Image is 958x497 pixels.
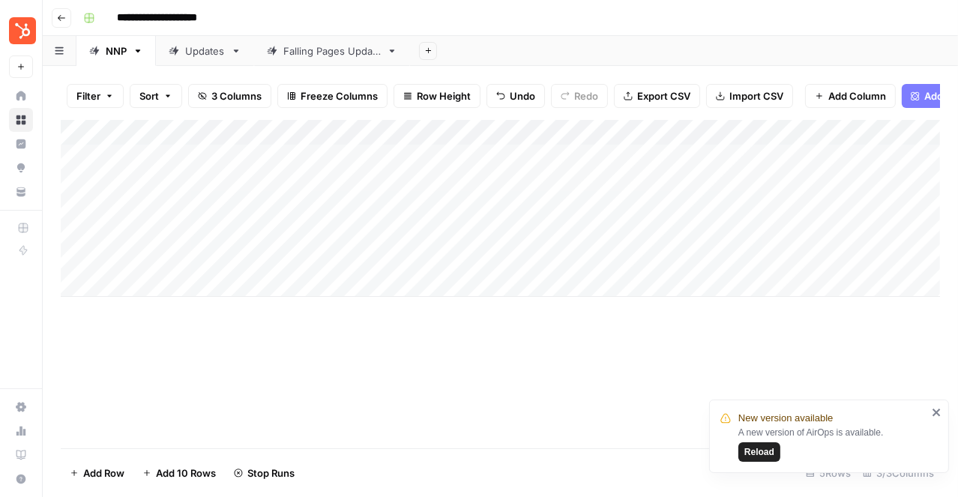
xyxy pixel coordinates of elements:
span: Add 10 Rows [156,466,216,481]
a: Browse [9,108,33,132]
div: 3/3 Columns [857,461,940,485]
button: Sort [130,84,182,108]
a: Falling Pages Update [254,36,410,66]
button: Redo [551,84,608,108]
div: NNP [106,43,127,58]
button: Freeze Columns [277,84,388,108]
button: close [932,406,942,418]
span: Filter [76,88,100,103]
button: Row Height [394,84,480,108]
span: Stop Runs [247,466,295,481]
a: Settings [9,395,33,419]
a: NNP [76,36,156,66]
span: Redo [574,88,598,103]
button: Filter [67,84,124,108]
a: Usage [9,419,33,443]
div: 5 Rows [800,461,857,485]
button: Undo [486,84,545,108]
button: Help + Support [9,467,33,491]
a: Opportunities [9,156,33,180]
span: Import CSV [729,88,783,103]
span: 3 Columns [211,88,262,103]
span: Add Column [828,88,886,103]
button: Add 10 Rows [133,461,225,485]
button: Reload [738,442,780,462]
a: Your Data [9,180,33,204]
span: Undo [510,88,535,103]
button: Import CSV [706,84,793,108]
span: Reload [744,445,774,459]
div: Falling Pages Update [283,43,381,58]
img: Blog Content Action Plan Logo [9,17,36,44]
span: Freeze Columns [301,88,378,103]
span: Add Row [83,466,124,481]
span: Sort [139,88,159,103]
button: Workspace: Blog Content Action Plan [9,12,33,49]
a: Learning Hub [9,443,33,467]
span: Export CSV [637,88,690,103]
div: A new version of AirOps is available. [738,426,927,462]
button: Add Row [61,461,133,485]
span: New version available [738,411,833,426]
a: Home [9,84,33,108]
button: Stop Runs [225,461,304,485]
div: Updates [185,43,225,58]
button: 3 Columns [188,84,271,108]
a: Insights [9,132,33,156]
span: Row Height [417,88,471,103]
button: Export CSV [614,84,700,108]
button: Add Column [805,84,896,108]
a: Updates [156,36,254,66]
